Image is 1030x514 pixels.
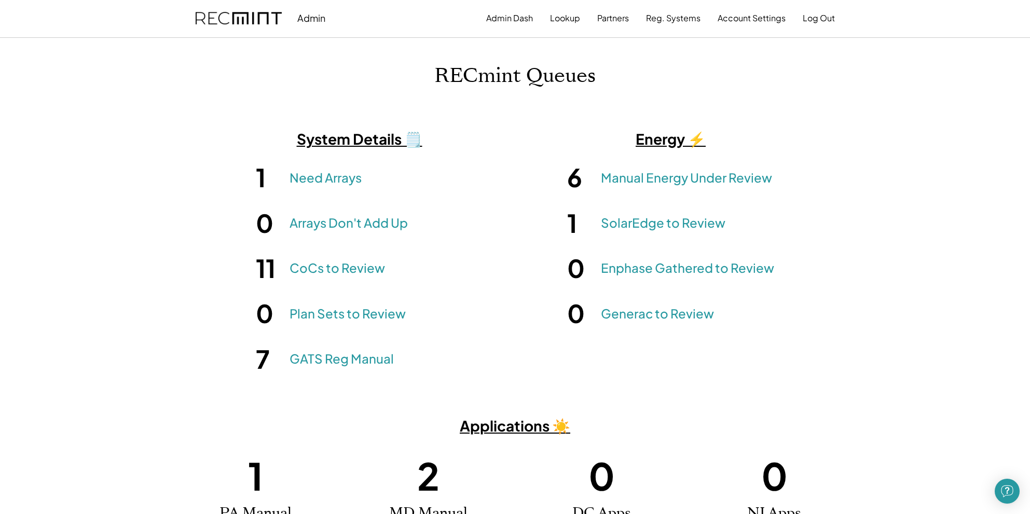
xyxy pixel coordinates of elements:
[417,451,440,500] h1: 2
[601,214,725,232] a: SolarEdge to Review
[290,214,408,232] a: Arrays Don't Add Up
[567,207,596,239] h1: 1
[434,64,596,88] h1: RECmint Queues
[256,343,284,375] h1: 7
[256,297,284,329] h1: 0
[601,259,774,277] a: Enphase Gathered to Review
[248,451,263,500] h1: 1
[486,8,533,29] button: Admin Dash
[601,305,714,323] a: Generac to Review
[718,8,786,29] button: Account Settings
[541,130,801,148] h3: Energy ⚡
[297,12,325,24] div: Admin
[290,305,406,323] a: Plan Sets to Review
[256,252,284,284] h1: 11
[550,8,580,29] button: Lookup
[290,350,394,368] a: GATS Reg Manual
[290,169,362,187] a: Need Arrays
[230,130,489,148] h3: System Details 🗒️
[588,451,615,500] h1: 0
[256,207,284,239] h1: 0
[290,259,385,277] a: CoCs to Review
[196,12,282,25] img: recmint-logotype%403x.png
[597,8,629,29] button: Partners
[256,161,284,193] h1: 1
[567,297,596,329] h1: 0
[646,8,701,29] button: Reg. Systems
[803,8,835,29] button: Log Out
[995,479,1020,504] div: Open Intercom Messenger
[567,252,596,284] h1: 0
[761,451,788,500] h1: 0
[601,169,772,187] a: Manual Energy Under Review
[567,161,596,193] h1: 6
